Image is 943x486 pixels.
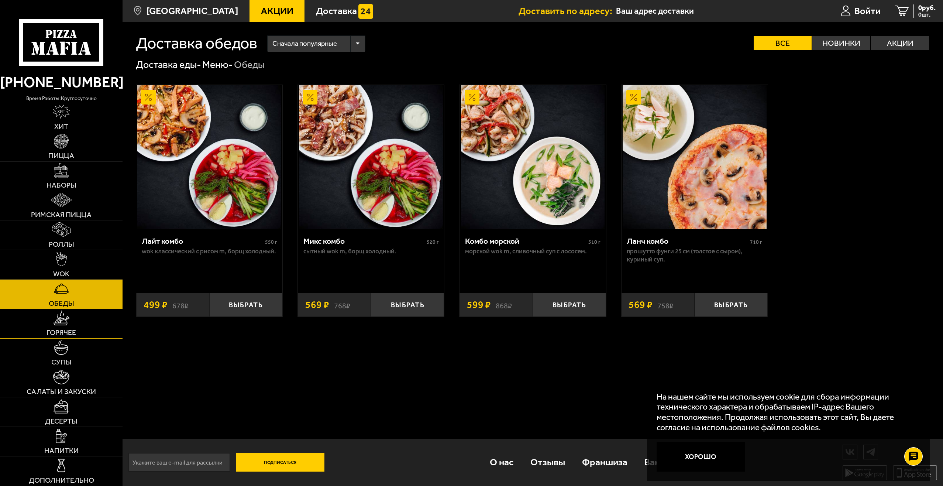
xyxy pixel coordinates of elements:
img: Акционный [626,90,641,105]
span: Сначала популярные [272,34,337,53]
span: Дополнительно [29,477,94,484]
img: Лайт комбо [137,85,281,229]
span: Горячее [47,329,76,336]
a: АкционныйКомбо морской [460,85,606,229]
span: Напитки [44,447,79,455]
img: Акционный [465,90,479,105]
button: Выбрать [695,293,768,317]
input: Укажите ваш e-mail для рассылки [128,453,230,472]
span: Роллы [49,241,74,248]
span: Супы [51,359,72,366]
span: 0 руб. [918,4,936,11]
div: Ланч комбо [627,236,748,246]
span: Акции [261,6,293,16]
p: Морской Wok M, Сливочный суп с лососем. [465,247,600,255]
img: 15daf4d41897b9f0e9f617042186c801.svg [358,4,373,19]
div: Комбо морской [465,236,586,246]
img: Акционный [141,90,156,105]
label: Все [754,36,812,50]
div: Лайт комбо [142,236,263,246]
span: 569 ₽ [305,300,329,310]
span: Салаты и закуски [27,388,96,396]
span: 499 ₽ [144,300,168,310]
button: Выбрать [209,293,282,317]
span: Римская пицца [31,211,92,219]
span: Доставка [316,6,357,16]
s: 678 ₽ [172,300,189,310]
span: Десерты [45,418,78,425]
span: Наборы [47,182,76,189]
span: Обеды [49,300,74,307]
span: 569 ₽ [629,300,653,310]
span: 510 г [588,239,600,245]
a: Меню- [202,59,233,71]
a: О нас [481,446,522,479]
a: АкционныйЛайт комбо [136,85,282,229]
input: Ваш адрес доставки [616,4,805,18]
p: Прошутто Фунги 25 см (толстое с сыром), Куриный суп. [627,247,762,263]
label: Акции [871,36,929,50]
a: АкционныйЛанч комбо [622,85,768,229]
s: 768 ₽ [334,300,350,310]
span: Доставить по адресу: [519,6,616,16]
span: 599 ₽ [467,300,491,310]
img: Ланч комбо [623,85,767,229]
img: Акционный [303,90,318,105]
span: 710 г [750,239,762,245]
a: АкционныйМикс комбо [298,85,444,229]
label: Новинки [812,36,870,50]
button: Выбрать [533,293,606,317]
a: Вакансии [636,446,693,479]
span: Войти [854,6,881,16]
p: Сытный Wok M, Борщ холодный. [303,247,439,255]
s: 868 ₽ [496,300,512,310]
img: Комбо морской [461,85,605,229]
div: Обеды [234,58,265,71]
button: Выбрать [371,293,444,317]
span: Пицца [48,152,74,160]
a: Доставка еды- [136,59,201,71]
span: 550 г [265,239,277,245]
span: Хит [54,123,68,130]
button: Хорошо [657,442,745,472]
img: Микс комбо [299,85,443,229]
p: Wok классический с рисом M, Борщ холодный. [142,247,277,255]
a: Отзывы [522,446,574,479]
a: Франшиза [574,446,636,479]
div: Микс комбо [303,236,425,246]
button: Подписаться [236,453,324,472]
span: 520 г [427,239,439,245]
span: [GEOGRAPHIC_DATA] [147,6,238,16]
p: На нашем сайте мы используем cookie для сбора информации технического характера и обрабатываем IP... [657,392,915,432]
h1: Доставка обедов [136,35,257,51]
span: 0 шт. [918,12,936,18]
s: 758 ₽ [657,300,674,310]
span: WOK [53,270,69,278]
